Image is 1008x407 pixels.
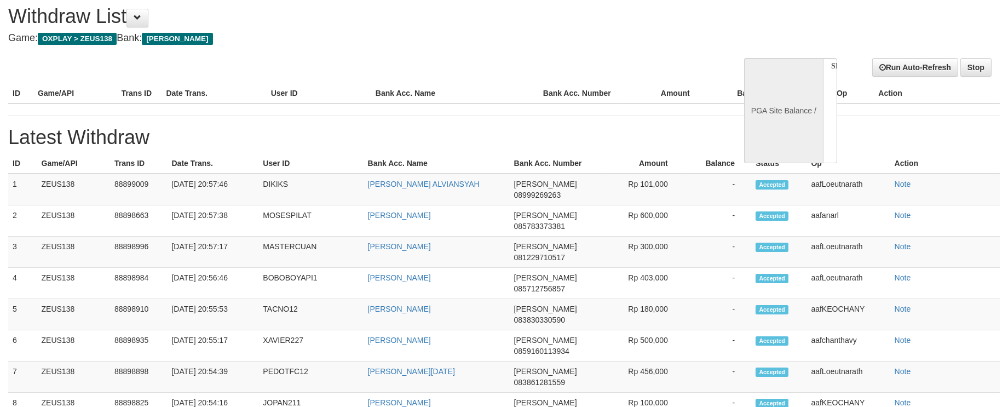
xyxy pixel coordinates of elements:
[258,268,363,299] td: BOBOBOYAPI1
[371,83,539,104] th: Bank Acc. Name
[8,330,37,362] td: 6
[8,268,37,299] td: 4
[514,284,565,293] span: 085712756857
[37,268,110,299] td: ZEUS138
[514,222,565,231] span: 085783373381
[606,205,684,237] td: Rp 600,000
[895,367,911,376] a: Note
[8,174,37,205] td: 1
[168,362,259,393] td: [DATE] 20:54:39
[110,362,168,393] td: 88898898
[364,153,510,174] th: Bank Acc. Name
[33,83,117,104] th: Game/API
[514,253,565,262] span: 081229710517
[684,153,751,174] th: Balance
[368,211,431,220] a: [PERSON_NAME]
[258,237,363,268] td: MASTERCUAN
[37,299,110,330] td: ZEUS138
[606,153,684,174] th: Amount
[514,378,565,387] span: 083861281559
[168,299,259,330] td: [DATE] 20:55:53
[706,83,783,104] th: Balance
[684,174,751,205] td: -
[8,83,33,104] th: ID
[162,83,266,104] th: Date Trans.
[756,336,788,346] span: Accepted
[514,316,565,324] span: 083830330590
[514,398,577,407] span: [PERSON_NAME]
[756,180,788,190] span: Accepted
[684,268,751,299] td: -
[110,268,168,299] td: 88898984
[872,58,958,77] a: Run Auto-Refresh
[895,242,911,251] a: Note
[142,33,212,45] span: [PERSON_NAME]
[539,83,623,104] th: Bank Acc. Number
[368,180,480,188] a: [PERSON_NAME] ALVIANSYAH
[807,362,890,393] td: aafLoeutnarath
[606,237,684,268] td: Rp 300,000
[684,205,751,237] td: -
[168,268,259,299] td: [DATE] 20:56:46
[267,83,371,104] th: User ID
[258,153,363,174] th: User ID
[895,305,911,313] a: Note
[110,237,168,268] td: 88898996
[37,362,110,393] td: ZEUS138
[38,33,117,45] span: OXPLAY > ZEUS138
[258,299,363,330] td: TACNO12
[514,347,569,356] span: 0859160113934
[684,330,751,362] td: -
[514,367,577,376] span: [PERSON_NAME]
[832,83,874,104] th: Op
[368,336,431,345] a: [PERSON_NAME]
[684,362,751,393] td: -
[895,180,911,188] a: Note
[756,243,788,252] span: Accepted
[895,336,911,345] a: Note
[368,398,431,407] a: [PERSON_NAME]
[606,362,684,393] td: Rp 456,000
[756,211,788,221] span: Accepted
[960,58,992,77] a: Stop
[514,180,577,188] span: [PERSON_NAME]
[807,205,890,237] td: aafanarl
[8,33,661,44] h4: Game: Bank:
[756,368,788,377] span: Accepted
[37,205,110,237] td: ZEUS138
[8,5,661,27] h1: Withdraw List
[756,274,788,283] span: Accepted
[514,336,577,345] span: [PERSON_NAME]
[510,153,606,174] th: Bank Acc. Number
[110,205,168,237] td: 88898663
[37,153,110,174] th: Game/API
[8,127,1000,148] h1: Latest Withdraw
[756,305,788,314] span: Accepted
[751,153,807,174] th: Status
[807,237,890,268] td: aafLoeutnarath
[606,268,684,299] td: Rp 403,000
[807,174,890,205] td: aafLoeutnarath
[258,205,363,237] td: MOSESPILAT
[37,174,110,205] td: ZEUS138
[258,330,363,362] td: XAVIER227
[258,174,363,205] td: DIKIKS
[895,273,911,282] a: Note
[8,237,37,268] td: 3
[514,211,577,220] span: [PERSON_NAME]
[684,237,751,268] td: -
[606,330,684,362] td: Rp 500,000
[8,153,37,174] th: ID
[110,299,168,330] td: 88898910
[8,299,37,330] td: 5
[874,83,1000,104] th: Action
[168,205,259,237] td: [DATE] 20:57:38
[606,174,684,205] td: Rp 101,000
[807,330,890,362] td: aafchanthavy
[895,211,911,220] a: Note
[8,362,37,393] td: 7
[368,367,455,376] a: [PERSON_NAME][DATE]
[37,237,110,268] td: ZEUS138
[514,305,577,313] span: [PERSON_NAME]
[368,242,431,251] a: [PERSON_NAME]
